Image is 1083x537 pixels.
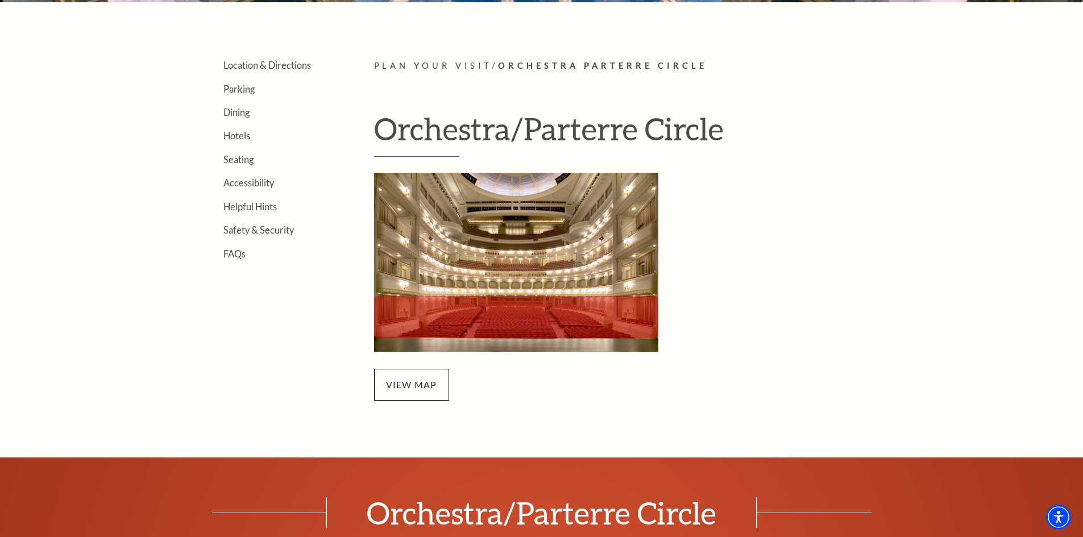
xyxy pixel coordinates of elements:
a: Helpful Hints [223,201,277,212]
p: / [374,59,894,73]
span: Orchestra Parterre Circle [498,61,707,70]
a: view map - open in a new tab [374,377,449,390]
span: view map [374,369,449,401]
a: Parking [223,84,255,94]
h1: Orchestra/Parterre Circle [374,110,894,157]
a: Orchestra/Parterre Circle Seating Map - open in a new tab [374,254,658,267]
a: Seating [223,154,254,165]
a: FAQs [223,248,246,259]
a: Accessibility [223,177,274,188]
a: Safety & Security [223,224,294,235]
a: Location & Directions [223,60,311,70]
span: Plan Your Visit [374,61,492,70]
div: Accessibility Menu [1046,505,1071,530]
a: Dining [223,107,250,118]
img: Orchestra/Parterre Circle Seating Map [374,173,658,352]
a: Hotels [223,130,250,141]
span: Orchestra/Parterre Circle [326,497,757,528]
